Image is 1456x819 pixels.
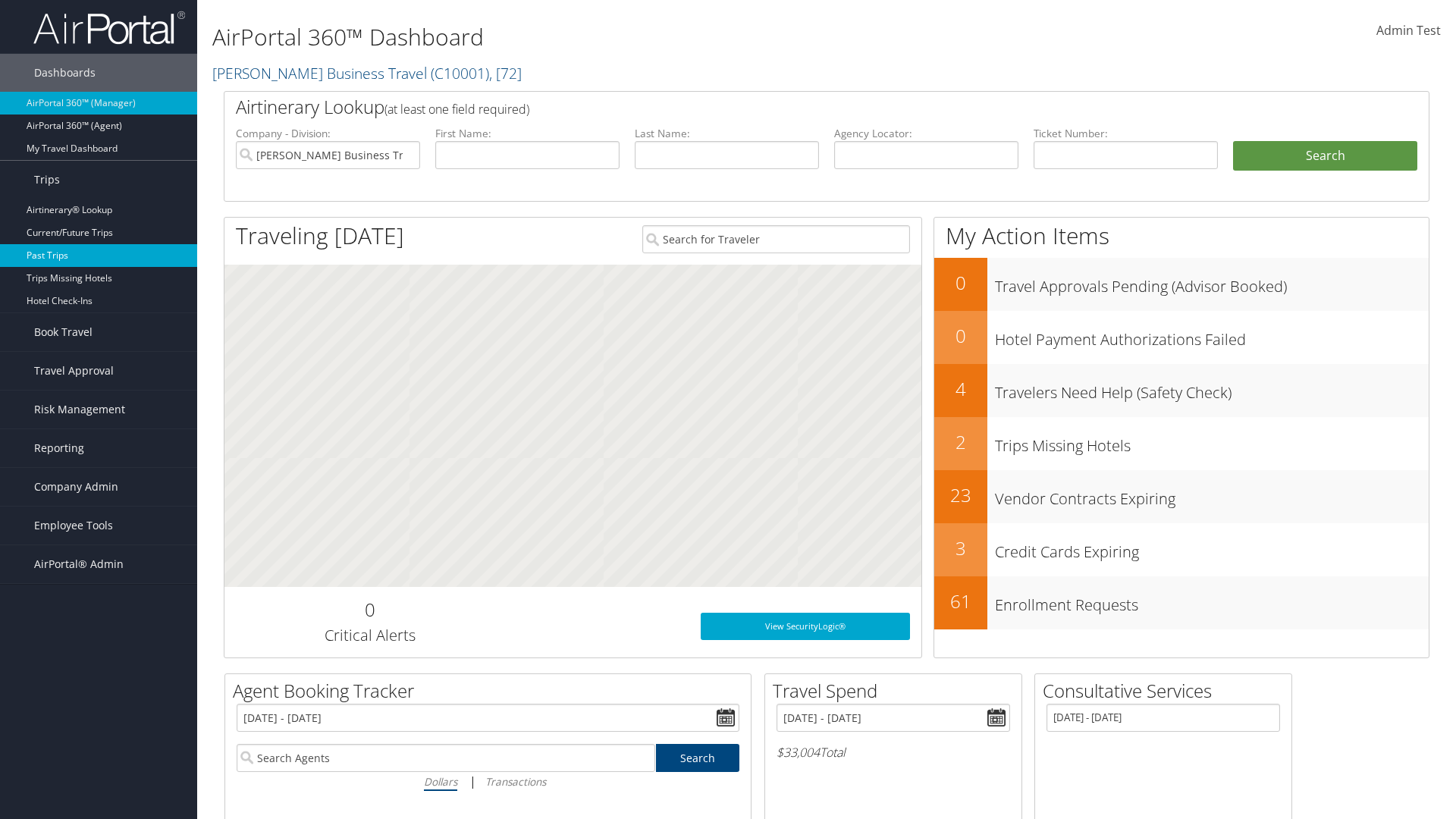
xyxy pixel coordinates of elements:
[34,391,125,428] span: Risk Management
[934,482,987,508] h2: 23
[934,220,1429,252] h1: My Action Items
[485,774,546,789] i: Transactions
[934,535,987,561] h2: 3
[236,625,504,646] h3: Critical Alerts
[212,63,522,83] a: [PERSON_NAME] Business Travel
[995,375,1429,403] h3: Travelers Need Help (Safety Check)
[1233,141,1417,171] button: Search
[995,268,1429,297] h3: Travel Approvals Pending (Advisor Booked)
[1376,22,1441,39] span: Admin Test
[34,507,113,544] span: Employee Tools
[237,744,655,772] input: Search Agents
[33,10,185,45] img: airportal-logo.png
[934,376,987,402] h2: 4
[1376,8,1441,55] a: Admin Test
[934,364,1429,417] a: 4Travelers Need Help (Safety Check)
[934,429,987,455] h2: 2
[656,744,740,772] a: Search
[934,258,1429,311] a: 0Travel Approvals Pending (Advisor Booked)
[34,313,93,351] span: Book Travel
[934,323,987,349] h2: 0
[995,481,1429,510] h3: Vendor Contracts Expiring
[34,468,118,506] span: Company Admin
[934,523,1429,576] a: 3Credit Cards Expiring
[34,54,96,92] span: Dashboards
[934,270,987,296] h2: 0
[34,352,114,390] span: Travel Approval
[236,126,420,141] label: Company - Division:
[701,613,910,640] a: View SecurityLogic®
[777,744,820,761] span: $33,004
[635,126,819,141] label: Last Name:
[435,126,620,141] label: First Name:
[773,678,1021,704] h2: Travel Spend
[834,126,1018,141] label: Agency Locator:
[995,322,1429,350] h3: Hotel Payment Authorizations Failed
[34,161,60,199] span: Trips
[934,417,1429,470] a: 2Trips Missing Hotels
[934,576,1429,629] a: 61Enrollment Requests
[233,678,751,704] h2: Agent Booking Tracker
[489,63,522,83] span: , [ 72 ]
[777,744,1010,761] h6: Total
[236,94,1317,120] h2: Airtinerary Lookup
[424,774,457,789] i: Dollars
[34,545,124,583] span: AirPortal® Admin
[384,101,529,118] span: (at least one field required)
[212,21,1031,53] h1: AirPortal 360™ Dashboard
[236,220,404,252] h1: Traveling [DATE]
[934,470,1429,523] a: 23Vendor Contracts Expiring
[995,428,1429,457] h3: Trips Missing Hotels
[934,311,1429,364] a: 0Hotel Payment Authorizations Failed
[995,534,1429,563] h3: Credit Cards Expiring
[34,429,84,467] span: Reporting
[431,63,489,83] span: ( C10001 )
[934,588,987,614] h2: 61
[1043,678,1291,704] h2: Consultative Services
[642,225,910,253] input: Search for Traveler
[995,587,1429,616] h3: Enrollment Requests
[1034,126,1218,141] label: Ticket Number:
[236,597,504,623] h2: 0
[237,772,739,791] div: |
